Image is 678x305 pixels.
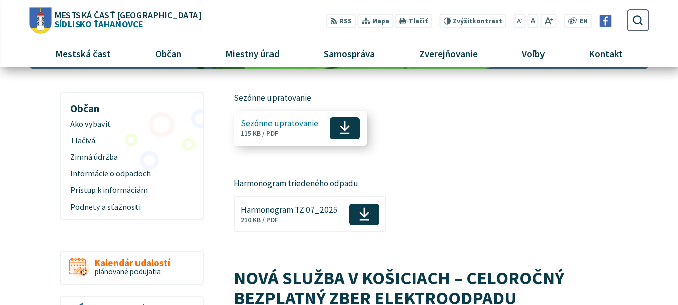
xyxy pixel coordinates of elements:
span: Zimná údržba [70,149,193,166]
a: Miestny úrad [207,40,298,67]
span: Občan [151,40,185,67]
span: Harmonogram TZ 07_2025 [241,205,338,215]
span: Voľby [518,40,549,67]
span: Kontakt [585,40,627,67]
span: Tlačivá [70,133,193,149]
a: RSS [326,14,356,28]
a: Mestská časť [37,40,129,67]
img: Prejsť na domovskú stránku [29,7,51,33]
a: Samospráva [306,40,393,67]
span: Zverejňovanie [416,40,482,67]
span: 115 KB / PDF [241,129,278,138]
a: Kalendár udalostí plánované podujatia [60,251,204,285]
button: Zväčšiť veľkosť písma [540,14,556,28]
a: Sezónne upratovanie115 KB / PDF [234,111,366,146]
span: Tlačiť [409,17,428,25]
a: Tlačivá [64,133,199,149]
span: Kalendár udalostí [95,258,170,268]
span: Prístup k informáciám [70,182,193,199]
a: Podnety a sťažnosti [64,199,199,216]
a: Logo Sídlisko Ťahanovce, prejsť na domovskú stránku. [29,7,201,33]
span: RSS [339,16,352,27]
span: Sezónne upratovanie [241,119,318,128]
span: Ako vybaviť [70,116,193,133]
a: Zimná údržba [64,149,199,166]
span: Mapa [372,16,389,27]
span: Informácie o odpadoch [70,166,193,182]
a: Kontakt [571,40,641,67]
button: Tlačiť [395,14,432,28]
span: Mestská časť [GEOGRAPHIC_DATA] [54,10,201,19]
span: Podnety a sťažnosti [70,199,193,216]
h3: Občan [64,95,199,116]
p: Sezónne upratovanie [234,92,573,105]
span: Zvýšiť [453,17,472,25]
a: Voľby [504,40,563,67]
a: Zverejňovanie [401,40,496,67]
span: Sídlisko Ťahanovce [51,10,201,28]
a: Ako vybaviť [64,116,199,133]
span: EN [580,16,588,27]
span: Samospráva [320,40,378,67]
button: Zmenšiť veľkosť písma [514,14,526,28]
a: EN [577,16,591,27]
span: Mestská časť [51,40,114,67]
img: Prejsť na Facebook stránku [599,15,612,27]
span: plánované podujatia [95,267,161,276]
a: Informácie o odpadoch [64,166,199,182]
span: kontrast [453,17,502,25]
button: Nastaviť pôvodnú veľkosť písma [527,14,538,28]
a: Prístup k informáciám [64,182,199,199]
button: Zvýšiťkontrast [439,14,506,28]
span: Miestny úrad [221,40,283,67]
span: 210 KB / PDF [241,216,278,224]
a: Občan [137,40,199,67]
a: Harmonogram TZ 07_2025210 KB / PDF [234,196,386,232]
p: Harmonogram triedeného odpadu [234,177,573,190]
a: Mapa [358,14,393,28]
